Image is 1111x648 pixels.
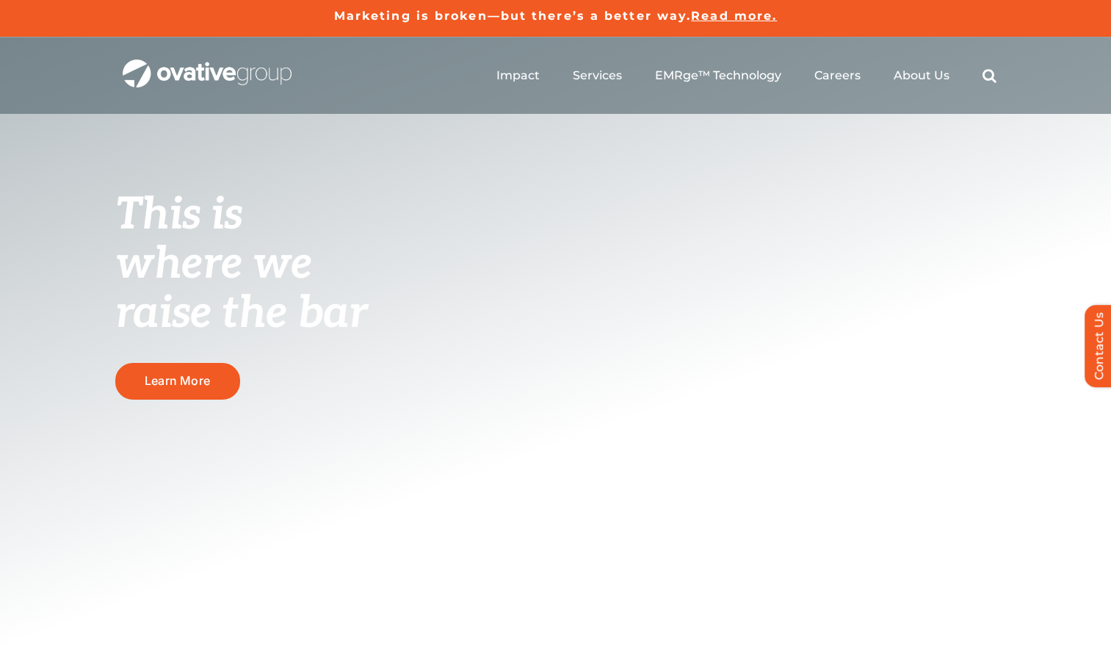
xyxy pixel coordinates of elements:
[982,68,996,83] a: Search
[655,68,781,83] a: EMRge™ Technology
[814,68,861,83] a: Careers
[573,68,622,83] a: Services
[123,58,292,72] a: OG_Full_horizontal_WHT
[894,68,949,83] a: About Us
[145,374,210,388] span: Learn More
[691,9,777,23] a: Read more.
[334,9,692,23] a: Marketing is broken—but there’s a better way.
[496,52,996,99] nav: Menu
[115,189,243,242] span: This is
[496,68,540,83] a: Impact
[115,363,240,399] a: Learn More
[115,238,367,340] span: where we raise the bar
